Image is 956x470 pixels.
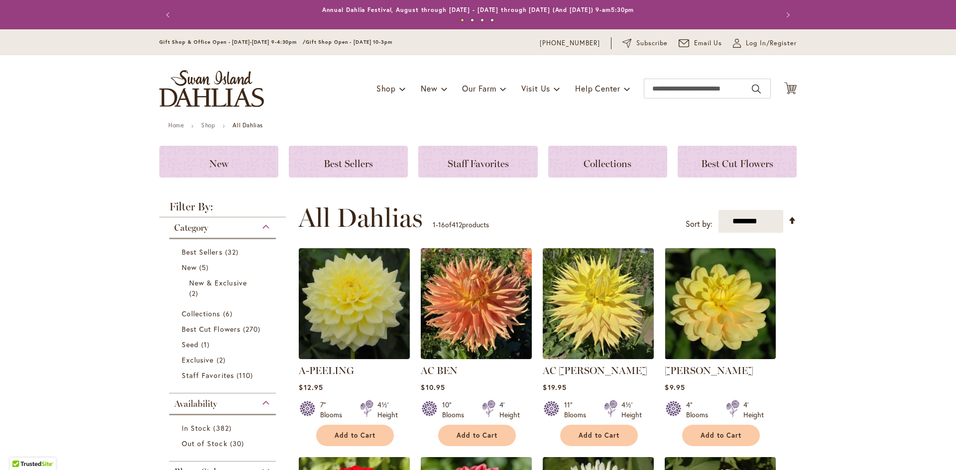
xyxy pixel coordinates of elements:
div: 10" Blooms [442,400,470,420]
a: Best Sellers [289,146,408,178]
a: AC BEN [421,352,532,361]
button: Next [777,5,797,25]
a: A-Peeling [299,352,410,361]
span: 2 [189,288,201,298]
button: 1 of 4 [461,18,464,22]
span: New & Exclusive [189,278,247,287]
span: Best Sellers [324,158,373,170]
span: Subscribe [636,38,668,48]
div: 4' Height [743,400,764,420]
a: Best Cut Flowers [182,324,266,334]
span: Add to Cart [335,431,375,440]
strong: All Dahlias [233,121,263,129]
a: Shop [201,121,215,129]
button: 2 of 4 [471,18,474,22]
span: 2 [217,355,228,365]
a: Email Us [679,38,722,48]
span: Add to Cart [579,431,619,440]
span: Staff Favorites [182,371,234,380]
a: In Stock 382 [182,423,266,433]
span: $19.95 [543,382,566,392]
button: Add to Cart [682,425,760,446]
span: Collections [584,158,631,170]
a: New [182,262,266,273]
a: Out of Stock 30 [182,438,266,449]
a: Collections [182,308,266,319]
p: - of products [433,217,489,233]
span: Gift Shop & Office Open - [DATE]-[DATE] 9-4:30pm / [159,39,306,45]
span: 110 [237,370,255,380]
span: Add to Cart [457,431,497,440]
a: Collections [548,146,667,178]
img: AHOY MATEY [665,248,776,359]
button: Add to Cart [316,425,394,446]
span: $10.95 [421,382,445,392]
span: Our Farm [462,83,496,94]
a: Exclusive [182,355,266,365]
div: 4' Height [499,400,520,420]
span: All Dahlias [298,203,423,233]
button: 3 of 4 [480,18,484,22]
span: Availability [174,398,217,409]
button: Previous [159,5,179,25]
span: 32 [225,247,241,257]
strong: Filter By: [159,201,286,217]
a: Seed [182,339,266,350]
span: 30 [230,438,246,449]
span: New [421,83,437,94]
div: 4½' Height [377,400,398,420]
img: AC BEN [421,248,532,359]
img: A-Peeling [299,248,410,359]
span: Best Sellers [182,247,223,257]
a: Best Cut Flowers [678,146,797,178]
a: AC BEN [421,365,458,376]
span: $12.95 [299,382,323,392]
a: store logo [159,70,264,107]
span: Visit Us [521,83,550,94]
a: Staff Favorites [418,146,537,178]
a: Best Sellers [182,247,266,257]
button: 4 of 4 [490,18,494,22]
div: 11" Blooms [564,400,592,420]
span: Out of Stock [182,439,228,448]
span: Best Cut Flowers [701,158,773,170]
a: Annual Dahlia Festival, August through [DATE] - [DATE] through [DATE] (And [DATE]) 9-am5:30pm [322,6,634,13]
a: New [159,146,278,178]
span: 270 [243,324,263,334]
div: 4" Blooms [686,400,714,420]
span: 1 [433,220,436,229]
a: AHOY MATEY [665,352,776,361]
span: Log In/Register [746,38,797,48]
span: 6 [223,308,235,319]
span: Gift Shop Open - [DATE] 10-3pm [306,39,392,45]
div: 7" Blooms [320,400,348,420]
span: 16 [438,220,445,229]
a: A-PEELING [299,365,354,376]
span: Email Us [694,38,722,48]
button: Add to Cart [438,425,516,446]
a: Log In/Register [733,38,797,48]
a: Subscribe [622,38,668,48]
a: AC Jeri [543,352,654,361]
a: [PERSON_NAME] [665,365,753,376]
span: Collections [182,309,221,318]
span: Staff Favorites [448,158,509,170]
a: Home [168,121,184,129]
span: Category [174,222,208,233]
img: AC Jeri [543,248,654,359]
span: Exclusive [182,355,214,365]
span: 382 [213,423,234,433]
span: New [182,263,197,272]
span: Add to Cart [701,431,741,440]
span: Seed [182,340,199,349]
span: Shop [376,83,396,94]
label: Sort by: [686,215,713,233]
a: New &amp; Exclusive [189,278,258,298]
span: In Stock [182,423,211,433]
span: 5 [199,262,211,273]
a: Staff Favorites [182,370,266,380]
a: [PHONE_NUMBER] [540,38,600,48]
button: Add to Cart [560,425,638,446]
span: 1 [201,339,212,350]
a: AC [PERSON_NAME] [543,365,647,376]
